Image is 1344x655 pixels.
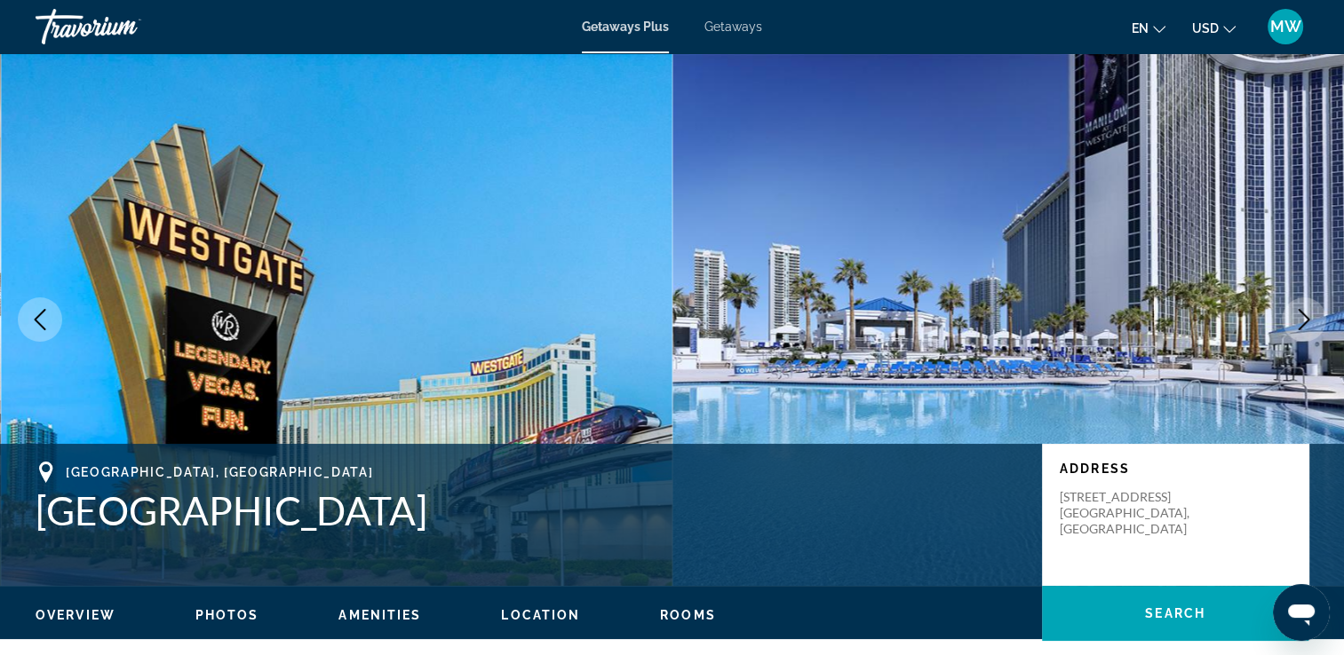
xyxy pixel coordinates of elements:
[704,20,762,34] a: Getaways
[1192,15,1236,41] button: Change currency
[36,487,1024,533] h1: [GEOGRAPHIC_DATA]
[1060,462,1291,476] p: Address
[660,608,716,622] span: Rooms
[501,607,580,623] button: Location
[1262,8,1308,45] button: User Menu
[66,465,373,479] span: [GEOGRAPHIC_DATA], [GEOGRAPHIC_DATA]
[36,608,115,622] span: Overview
[1270,18,1301,36] span: MW
[195,607,259,623] button: Photos
[1060,489,1202,537] p: [STREET_ADDRESS] [GEOGRAPHIC_DATA], [GEOGRAPHIC_DATA]
[338,608,421,622] span: Amenities
[36,607,115,623] button: Overview
[1145,606,1205,620] span: Search
[501,608,580,622] span: Location
[338,607,421,623] button: Amenities
[36,4,213,50] a: Travorium
[1132,15,1165,41] button: Change language
[1042,586,1308,641] button: Search
[660,607,716,623] button: Rooms
[195,608,259,622] span: Photos
[582,20,669,34] a: Getaways Plus
[1132,21,1149,36] span: en
[18,297,62,342] button: Previous image
[1273,584,1330,641] iframe: Button to launch messaging window
[1282,297,1326,342] button: Next image
[1192,21,1219,36] span: USD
